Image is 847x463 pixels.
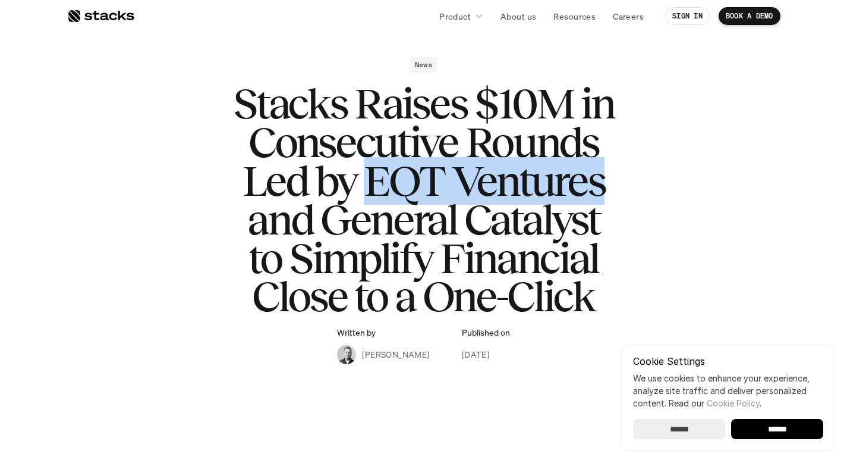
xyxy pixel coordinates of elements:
[633,372,823,409] p: We use cookies to enhance your experience, analyze site traffic and deliver personalized content.
[415,61,432,69] h2: News
[606,5,651,27] a: Careers
[553,10,596,23] p: Resources
[362,348,429,361] p: [PERSON_NAME]
[719,7,780,25] a: BOOK A DEMO
[546,5,603,27] a: Resources
[493,5,543,27] a: About us
[337,345,356,364] img: Albert
[186,85,662,316] h1: Stacks Raises $10M in Consecutive Rounds Led by EQT Ventures and General Catalyst to Simplify Fin...
[707,398,760,408] a: Cookie Policy
[665,7,710,25] a: SIGN IN
[462,328,510,338] p: Published on
[337,328,376,338] p: Written by
[140,227,193,235] a: Privacy Policy
[669,398,761,408] span: Read our .
[633,356,823,366] p: Cookie Settings
[500,10,536,23] p: About us
[672,12,703,20] p: SIGN IN
[462,348,490,361] p: [DATE]
[439,10,471,23] p: Product
[726,12,773,20] p: BOOK A DEMO
[613,10,644,23] p: Careers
